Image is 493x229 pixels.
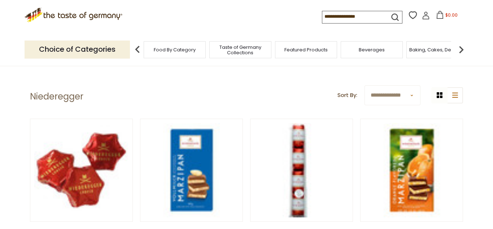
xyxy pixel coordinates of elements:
[431,11,462,22] button: $0.00
[154,47,196,52] a: Food By Category
[211,44,269,55] a: Taste of Germany Collections
[140,119,243,221] img: Niederegger Marzipan Classic Bar - Milk 3.8 oz - DEAL
[130,42,145,57] img: previous arrow
[30,91,83,102] h1: Niederegger
[445,12,458,18] span: $0.00
[409,47,465,52] a: Baking, Cakes, Desserts
[250,119,353,221] img: Niederegger "Classics" Dark Chocolate Marzipan Pralines, 4 pc. 1.8 oz - DEAL
[284,47,328,52] a: Featured Products
[30,119,132,221] img: Niederegger Luebeck Marzipan Stars, 0.5 oz, Single Serve - DEAL
[337,91,357,100] label: Sort By:
[359,47,385,52] a: Beverages
[361,119,463,221] img: Niederegger Marzipan Classic Bar Orange
[454,42,468,57] img: next arrow
[25,41,130,58] p: Choice of Categories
